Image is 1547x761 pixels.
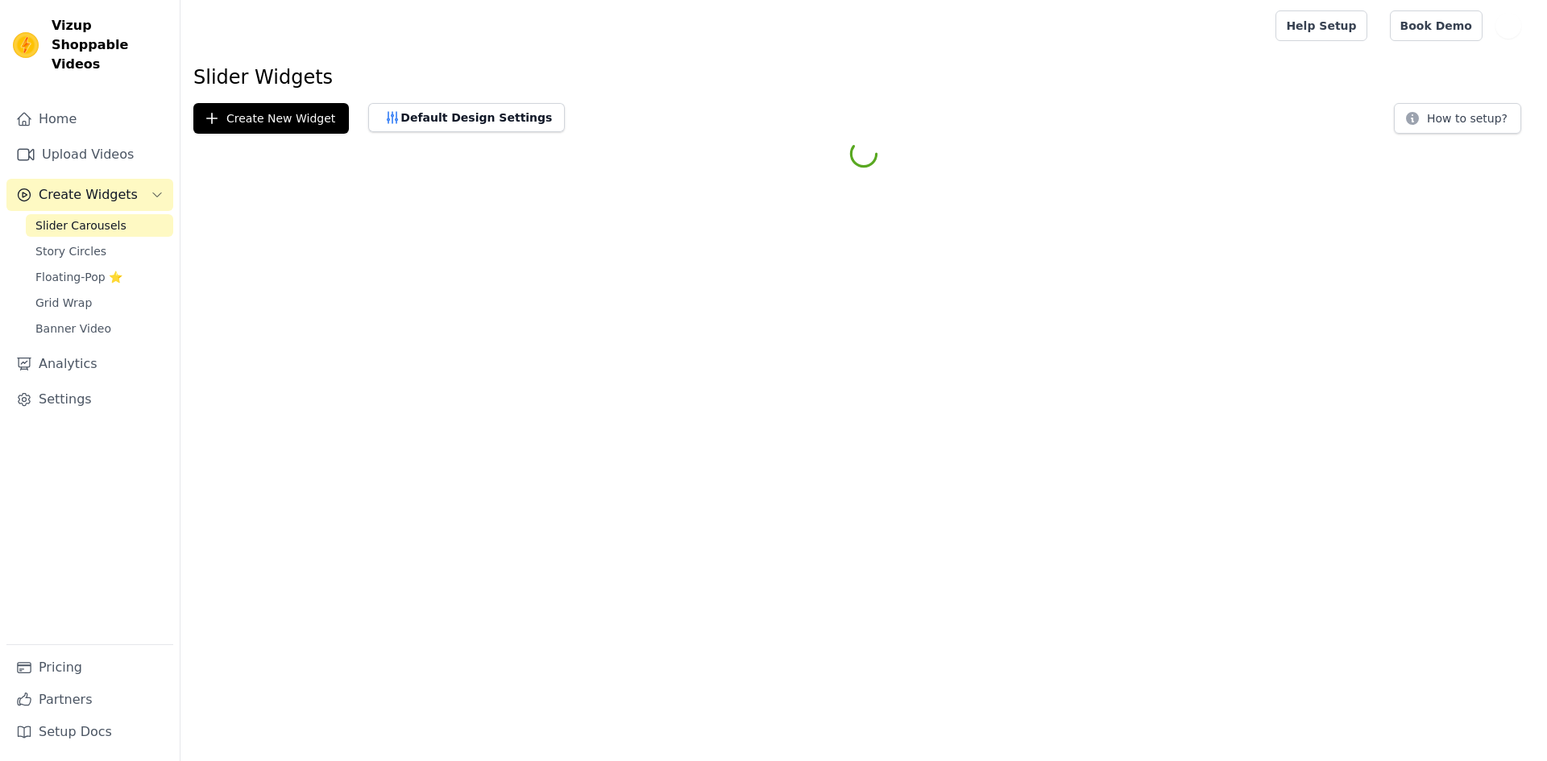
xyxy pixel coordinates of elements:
[13,32,39,58] img: Vizup
[1275,10,1367,41] a: Help Setup
[368,103,565,132] button: Default Design Settings
[6,103,173,135] a: Home
[35,243,106,259] span: Story Circles
[39,185,138,205] span: Create Widgets
[35,295,92,311] span: Grid Wrap
[6,716,173,748] a: Setup Docs
[26,292,173,314] a: Grid Wrap
[6,179,173,211] button: Create Widgets
[1394,103,1521,134] button: How to setup?
[52,16,167,74] span: Vizup Shoppable Videos
[6,348,173,380] a: Analytics
[35,269,122,285] span: Floating-Pop ⭐
[6,684,173,716] a: Partners
[6,383,173,416] a: Settings
[26,266,173,288] a: Floating-Pop ⭐
[26,214,173,237] a: Slider Carousels
[26,317,173,340] a: Banner Video
[35,217,126,234] span: Slider Carousels
[1394,114,1521,130] a: How to setup?
[6,651,173,684] a: Pricing
[26,240,173,263] a: Story Circles
[35,321,111,337] span: Banner Video
[193,64,1534,90] h1: Slider Widgets
[193,103,349,134] button: Create New Widget
[1390,10,1483,41] a: Book Demo
[6,139,173,171] a: Upload Videos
